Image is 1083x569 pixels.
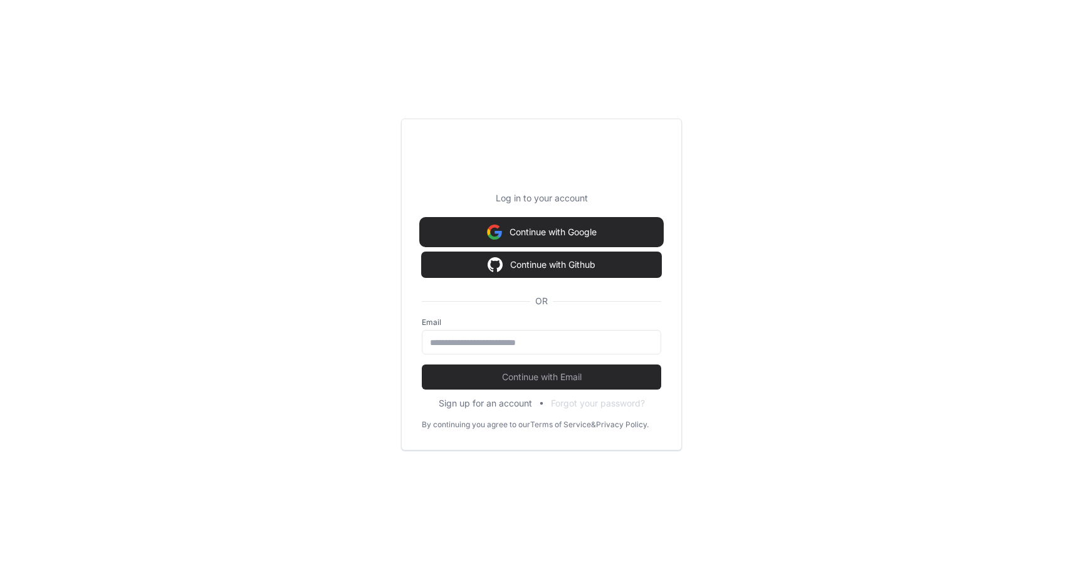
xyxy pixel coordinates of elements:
img: Sign in with google [488,252,503,277]
p: Log in to your account [422,192,661,205]
img: Sign in with google [487,220,502,245]
button: Continue with Google [422,220,661,245]
div: By continuing you agree to our [422,420,530,430]
label: Email [422,317,661,327]
button: Continue with Email [422,364,661,390]
div: & [591,420,596,430]
span: OR [530,295,553,307]
a: Terms of Service [530,420,591,430]
span: Continue with Email [422,371,661,383]
button: Sign up for an account [439,397,532,410]
a: Privacy Policy. [596,420,649,430]
button: Forgot your password? [551,397,645,410]
button: Continue with Github [422,252,661,277]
